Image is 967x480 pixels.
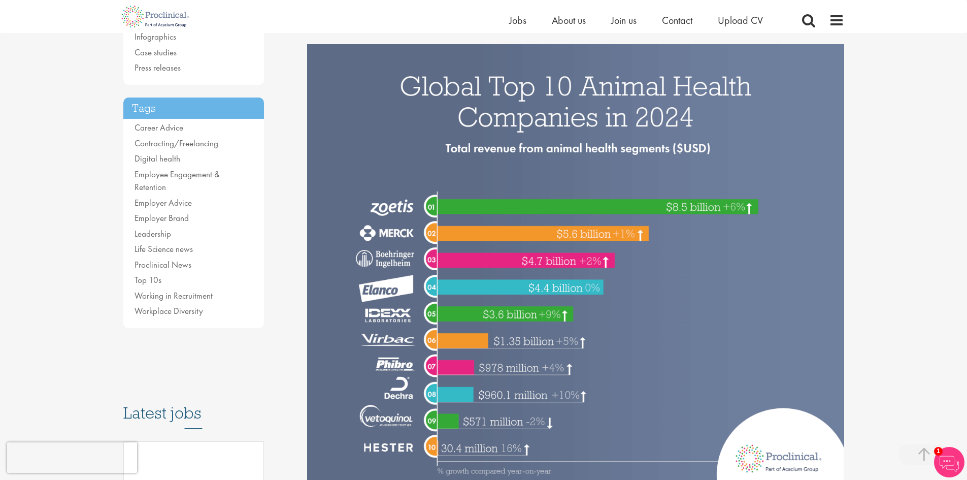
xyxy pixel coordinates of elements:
[135,31,176,42] a: Infographics
[662,14,692,27] a: Contact
[135,169,220,193] a: Employee Engagement & Retention
[123,98,264,119] h3: Tags
[135,274,161,285] a: Top 10s
[135,122,183,133] a: Career Advice
[611,14,637,27] a: Join us
[135,259,191,270] a: Proclinical News
[509,14,526,27] a: Jobs
[135,153,180,164] a: Digital health
[123,379,264,429] h3: Latest jobs
[135,290,213,301] a: Working in Recruitment
[934,447,964,477] img: Chatbot
[135,228,171,239] a: Leadership
[934,447,943,456] span: 1
[135,305,203,316] a: Workplace Diversity
[135,197,192,208] a: Employer Advice
[135,47,177,58] a: Case studies
[135,62,181,73] a: Press releases
[135,243,193,254] a: Life Science news
[7,442,137,473] iframe: reCAPTCHA
[135,138,218,149] a: Contracting/Freelancing
[552,14,586,27] a: About us
[135,212,189,223] a: Employer Brand
[718,14,763,27] a: Upload CV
